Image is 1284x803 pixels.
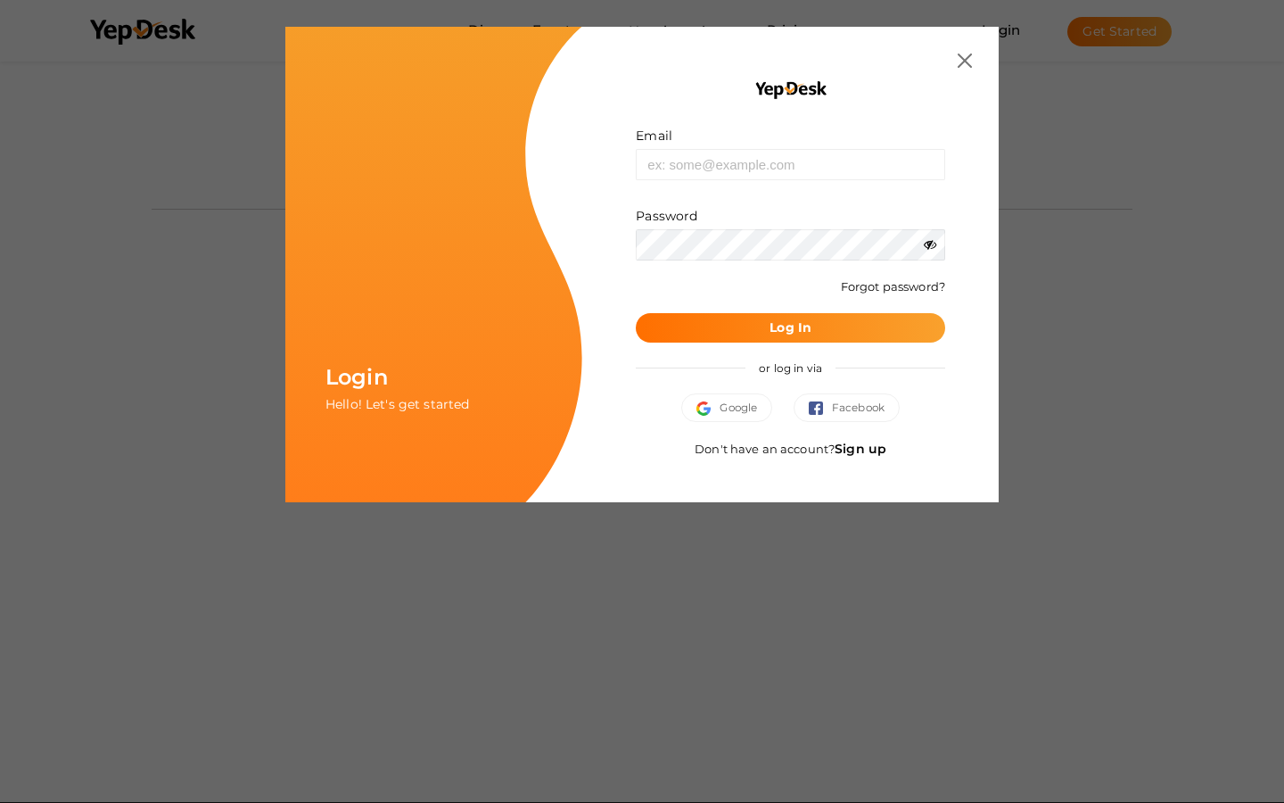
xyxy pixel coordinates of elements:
[636,149,945,180] input: ex: some@example.com
[753,80,827,100] img: YEP_black_cropped.png
[636,127,672,145] label: Email
[681,393,772,422] button: Google
[636,313,945,343] button: Log In
[770,319,811,335] b: Log In
[325,396,469,412] span: Hello! Let's get started
[636,207,697,225] label: Password
[745,348,835,388] span: or log in via
[841,279,945,294] a: Forgot password?
[696,401,720,416] img: google.svg
[794,393,900,422] button: Facebook
[835,441,886,457] a: Sign up
[695,442,886,456] span: Don't have an account?
[809,401,832,416] img: facebook.svg
[325,364,388,390] span: Login
[958,54,972,68] img: close.svg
